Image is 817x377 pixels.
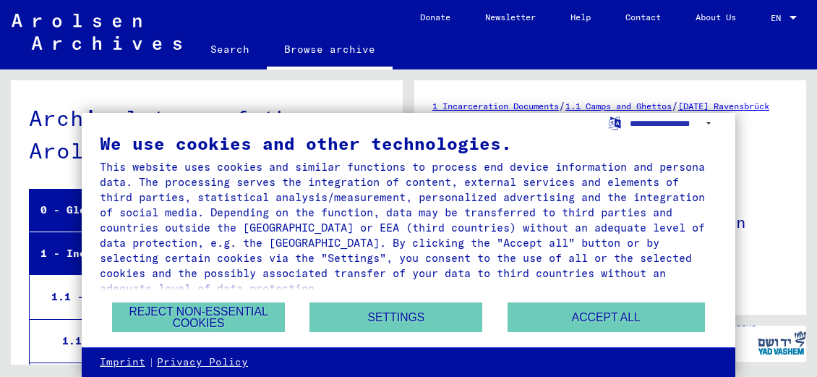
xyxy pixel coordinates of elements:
[193,32,267,67] a: Search
[559,99,565,112] span: /
[100,159,717,296] div: This website uses cookies and similar functions to process end device information and personal da...
[267,32,393,69] a: Browse archive
[112,302,285,332] button: Reject non-essential cookies
[100,355,145,370] a: Imprint
[12,14,181,50] img: Arolsen_neg.svg
[30,240,335,268] div: 1 - Incarceration Documents
[157,355,248,370] a: Privacy Policy
[309,302,482,332] button: Settings
[30,196,335,224] div: 0 - Global Finding Aids
[755,325,809,361] img: yv_logo.png
[771,13,787,23] span: EN
[508,302,705,332] button: Accept all
[432,101,559,111] a: 1 Incarceration Documents
[565,101,672,111] a: 1.1 Camps and Ghettos
[40,283,335,311] div: 1.1 - Camps and Ghettos
[672,99,678,112] span: /
[29,102,385,167] div: Archival tree of the Arolsen Archives
[100,135,717,152] div: We use cookies and other technologies.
